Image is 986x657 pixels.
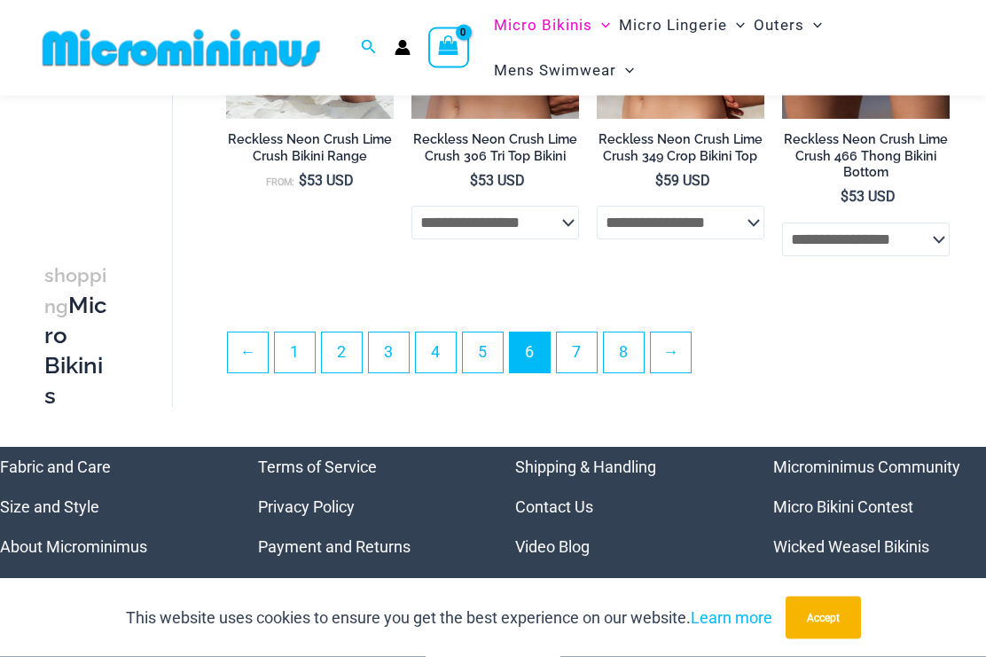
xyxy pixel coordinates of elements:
[515,448,729,567] aside: Footer Widget 3
[786,597,861,639] button: Accept
[592,3,610,48] span: Menu Toggle
[266,177,294,189] span: From:
[369,333,409,373] a: Page 3
[691,608,772,627] a: Learn more
[35,28,327,68] img: MM SHOP LOGO FLAT
[604,333,644,373] a: Page 8
[773,538,929,557] a: Wicked Weasel Bikinis
[44,265,106,318] span: shopping
[299,173,307,190] span: $
[515,498,593,517] a: Contact Us
[773,458,960,477] a: Microminimus Community
[616,48,634,93] span: Menu Toggle
[258,448,472,567] nav: Menu
[489,3,614,48] a: Micro BikinisMenu ToggleMenu Toggle
[322,333,362,373] a: Page 2
[299,173,354,190] bdi: 53 USD
[841,189,849,206] span: $
[489,48,638,93] a: Mens SwimwearMenu ToggleMenu Toggle
[515,538,590,557] a: Video Blog
[727,3,745,48] span: Menu Toggle
[395,40,411,56] a: Account icon link
[782,132,950,188] a: Reckless Neon Crush Lime Crush 466 Thong Bikini Bottom
[841,189,896,206] bdi: 53 USD
[226,132,394,172] a: Reckless Neon Crush Lime Crush Bikini Range
[428,27,469,68] a: View Shopping Cart, empty
[258,458,377,477] a: Terms of Service
[494,3,592,48] span: Micro Bikinis
[510,333,550,373] span: Page 6
[597,132,764,172] a: Reckless Neon Crush Lime Crush 349 Crop Bikini Top
[226,132,394,165] h2: Reckless Neon Crush Lime Crush Bikini Range
[619,3,727,48] span: Micro Lingerie
[782,132,950,182] h2: Reckless Neon Crush Lime Crush 466 Thong Bikini Bottom
[773,498,913,517] a: Micro Bikini Contest
[597,132,764,165] h2: Reckless Neon Crush Lime Crush 349 Crop Bikini Top
[754,3,804,48] span: Outers
[470,173,478,190] span: $
[557,333,597,373] a: Page 7
[258,538,411,557] a: Payment and Returns
[258,498,355,517] a: Privacy Policy
[655,173,710,190] bdi: 59 USD
[258,448,472,567] aside: Footer Widget 2
[361,37,377,59] a: Search icon link
[470,173,525,190] bdi: 53 USD
[411,132,579,172] a: Reckless Neon Crush Lime Crush 306 Tri Top Bikini
[655,173,663,190] span: $
[275,333,315,373] a: Page 1
[228,333,268,373] a: ←
[515,448,729,567] nav: Menu
[44,261,110,412] h3: Micro Bikinis
[749,3,826,48] a: OutersMenu ToggleMenu Toggle
[651,333,691,373] a: →
[226,332,950,384] nav: Product Pagination
[463,333,503,373] a: Page 5
[494,48,616,93] span: Mens Swimwear
[804,3,822,48] span: Menu Toggle
[411,132,579,165] h2: Reckless Neon Crush Lime Crush 306 Tri Top Bikini
[416,333,456,373] a: Page 4
[614,3,749,48] a: Micro LingerieMenu ToggleMenu Toggle
[515,458,656,477] a: Shipping & Handling
[126,605,772,631] p: This website uses cookies to ensure you get the best experience on our website.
